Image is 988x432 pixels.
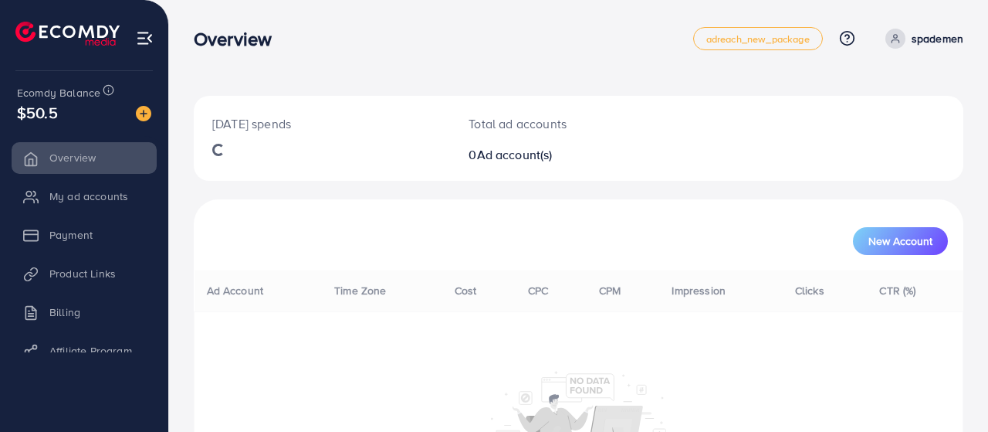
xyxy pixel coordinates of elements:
button: New Account [853,227,948,255]
span: $50.5 [17,101,58,124]
a: spademen [879,29,963,49]
img: image [136,106,151,121]
img: logo [15,22,120,46]
h3: Overview [194,28,284,50]
h2: 0 [469,148,624,162]
a: adreach_new_package [693,27,823,50]
span: adreach_new_package [706,34,810,44]
span: Ad account(s) [477,146,553,163]
span: New Account [868,236,932,247]
p: [DATE] spends [212,114,431,133]
img: menu [136,29,154,47]
p: spademen [912,29,963,48]
span: Ecomdy Balance [17,85,100,100]
p: Total ad accounts [469,114,624,133]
